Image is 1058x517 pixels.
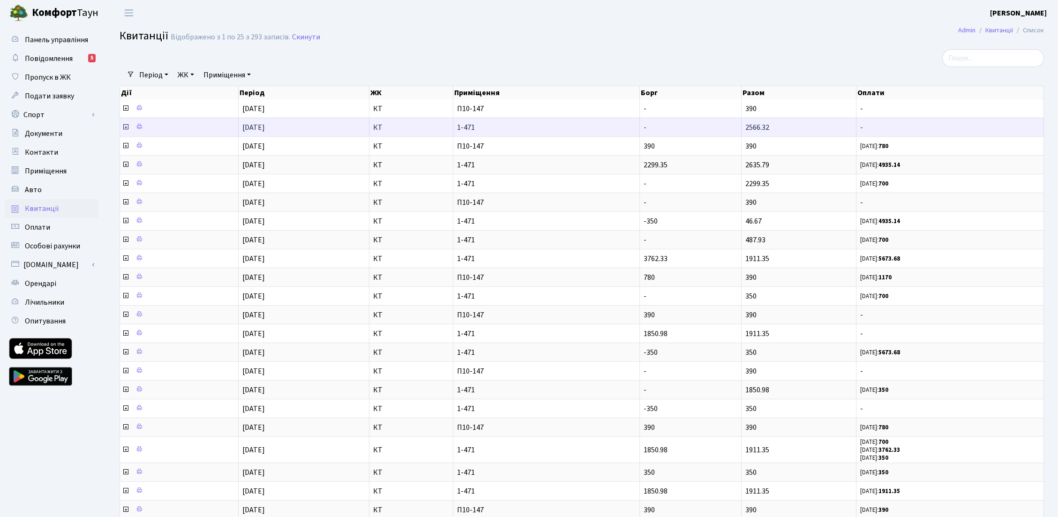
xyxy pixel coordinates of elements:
[5,218,98,237] a: Оплати
[242,329,265,339] span: [DATE]
[644,235,646,245] span: -
[745,329,769,339] span: 1911.35
[860,124,1040,131] span: -
[457,424,636,431] span: П10-147
[242,160,265,170] span: [DATE]
[457,446,636,454] span: 1-471
[745,505,757,515] span: 390
[644,197,646,208] span: -
[745,197,757,208] span: 390
[942,49,1044,67] input: Пошук...
[174,67,198,83] a: ЖК
[25,147,58,157] span: Контакти
[958,25,975,35] a: Admin
[25,185,42,195] span: Авто
[860,386,888,394] small: [DATE]:
[644,104,646,114] span: -
[242,505,265,515] span: [DATE]
[373,124,449,131] span: КТ
[5,237,98,255] a: Особові рахунки
[860,217,900,225] small: [DATE]:
[242,122,265,133] span: [DATE]
[640,86,741,99] th: Борг
[5,143,98,162] a: Контакти
[457,349,636,356] span: 1-471
[878,292,888,300] b: 700
[745,404,757,414] span: 350
[5,124,98,143] a: Документи
[457,469,636,476] span: 1-471
[644,329,668,339] span: 1850.98
[745,160,769,170] span: 2635.79
[5,293,98,312] a: Лічильники
[373,446,449,454] span: КТ
[860,255,900,263] small: [DATE]:
[860,292,888,300] small: [DATE]:
[242,445,265,455] span: [DATE]
[25,297,64,307] span: Лічильники
[373,506,449,514] span: КТ
[373,236,449,244] span: КТ
[242,310,265,320] span: [DATE]
[860,405,1040,412] span: -
[860,487,900,495] small: [DATE]:
[242,272,265,283] span: [DATE]
[242,179,265,189] span: [DATE]
[860,311,1040,319] span: -
[745,179,769,189] span: 2299.35
[745,216,762,226] span: 46.67
[457,292,636,300] span: 1-471
[457,506,636,514] span: П10-147
[644,404,658,414] span: -350
[745,254,769,264] span: 1911.35
[373,405,449,412] span: КТ
[373,349,449,356] span: КТ
[860,199,1040,206] span: -
[5,68,98,87] a: Пропуск в ЖК
[5,312,98,330] a: Опитування
[944,21,1058,40] nav: breadcrumb
[745,366,757,376] span: 390
[644,272,655,283] span: 780
[745,347,757,358] span: 350
[990,7,1047,19] a: [PERSON_NAME]
[860,236,888,244] small: [DATE]:
[242,141,265,151] span: [DATE]
[878,446,900,454] b: 3762.33
[745,422,757,433] span: 390
[242,422,265,433] span: [DATE]
[5,87,98,105] a: Подати заявку
[860,423,888,432] small: [DATE]:
[860,446,900,454] small: [DATE]:
[878,454,888,462] b: 350
[878,142,888,150] b: 780
[457,274,636,281] span: П10-147
[5,199,98,218] a: Квитанції
[242,104,265,114] span: [DATE]
[242,366,265,376] span: [DATE]
[745,486,769,496] span: 1911.35
[242,486,265,496] span: [DATE]
[25,203,59,214] span: Квитанції
[373,487,449,495] span: КТ
[878,217,900,225] b: 4935.14
[457,330,636,337] span: 1-471
[242,404,265,414] span: [DATE]
[457,142,636,150] span: П10-147
[373,161,449,169] span: КТ
[644,254,668,264] span: 3762.33
[878,273,892,282] b: 1170
[25,91,74,101] span: Подати заявку
[25,128,62,139] span: Документи
[745,467,757,478] span: 350
[745,122,769,133] span: 2566.32
[644,347,658,358] span: -350
[878,236,888,244] b: 700
[878,180,888,188] b: 700
[860,348,900,357] small: [DATE]:
[373,199,449,206] span: КТ
[88,54,96,62] div: 5
[745,291,757,301] span: 350
[878,506,888,514] b: 390
[25,35,88,45] span: Панель управління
